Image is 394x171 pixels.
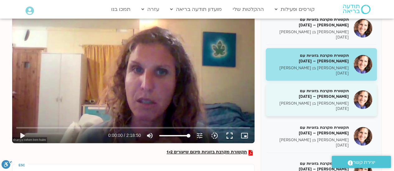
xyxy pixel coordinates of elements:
[332,156,391,168] a: יצירת קשר
[167,3,225,15] a: מועדון תודעה בריאה
[108,3,134,15] a: תמכו בנו
[343,5,370,14] img: תודעה בריאה
[353,158,375,167] span: יצירת קשר
[354,90,372,109] img: תקשורת מקרבת בזוגיות עם שאנייה – 03/06/25
[270,88,349,99] h5: תקשורת מקרבת בזוגיות עם [PERSON_NAME] – [DATE]
[167,150,253,155] a: תקשורת מקרבת בזוגיות סיכום שיעורים 1+2
[270,17,349,28] h5: תקשורת מקרבת בזוגיות עם [PERSON_NAME] – [DATE]
[270,125,349,136] h5: תקשורת מקרבת בזוגיות עם [PERSON_NAME] – [DATE]
[167,150,247,155] span: תקשורת מקרבת בזוגיות סיכום שיעורים 1+2
[354,19,372,38] img: תקשורת מקרבת בזוגיות עם שאנייה – 20/05/25
[354,127,372,146] img: תקשורת מקרבת בזוגיות עם שאנייה – 10/06/25
[270,53,349,64] h5: תקשורת מקרבת בזוגיות עם [PERSON_NAME] – [DATE]
[270,29,349,35] p: [PERSON_NAME] בן [PERSON_NAME]
[270,71,349,76] p: [DATE]
[270,106,349,111] p: [DATE]
[272,3,318,15] a: קורסים ופעילות
[230,3,267,15] a: ההקלטות שלי
[138,3,162,15] a: עזרה
[270,65,349,71] p: [PERSON_NAME] בן [PERSON_NAME]
[270,35,349,40] p: [DATE]
[354,55,372,74] img: תקשורת מקרבת בזוגיות עם שאנייה – 27/05/25
[270,143,349,148] p: [DATE]
[270,101,349,106] p: [PERSON_NAME] בן [PERSON_NAME]
[270,137,349,143] p: [PERSON_NAME] בן [PERSON_NAME]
